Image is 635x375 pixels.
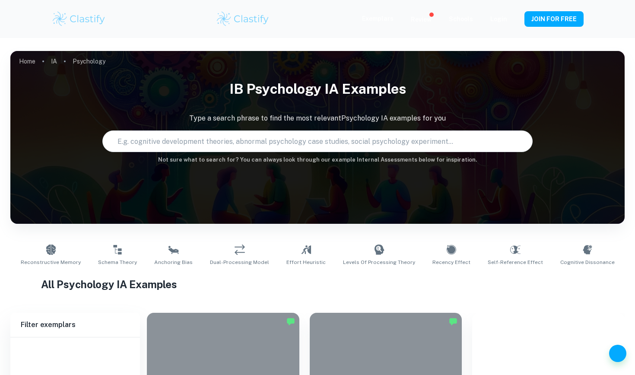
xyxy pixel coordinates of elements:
[103,129,515,153] input: E.g. cognitive development theories, abnormal psychology case studies, social psychology experime...
[343,258,415,266] span: Levels of Processing Theory
[362,14,394,23] p: Exemplars
[560,258,615,266] span: Cognitive Dissonance
[10,75,625,103] h1: IB Psychology IA examples
[98,258,137,266] span: Schema Theory
[488,258,543,266] span: Self-Reference Effect
[216,10,270,28] img: Clastify logo
[524,11,584,27] button: JOIN FOR FREE
[519,138,526,145] button: Search
[10,313,140,337] h6: Filter exemplars
[432,258,470,266] span: Recency Effect
[154,258,193,266] span: Anchoring Bias
[41,276,594,292] h1: All Psychology IA Examples
[10,156,625,164] h6: Not sure what to search for? You can always look through our example Internal Assessments below f...
[609,345,626,362] button: Help and Feedback
[210,258,269,266] span: Dual-Processing Model
[51,10,106,28] img: Clastify logo
[19,55,35,67] a: Home
[449,16,473,22] a: Schools
[286,258,326,266] span: Effort Heuristic
[490,16,507,22] a: Login
[411,15,432,24] p: Review
[21,258,81,266] span: Reconstructive Memory
[51,55,57,67] a: IA
[10,113,625,124] p: Type a search phrase to find the most relevant Psychology IA examples for you
[449,317,457,326] img: Marked
[286,317,295,326] img: Marked
[73,57,105,66] p: Psychology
